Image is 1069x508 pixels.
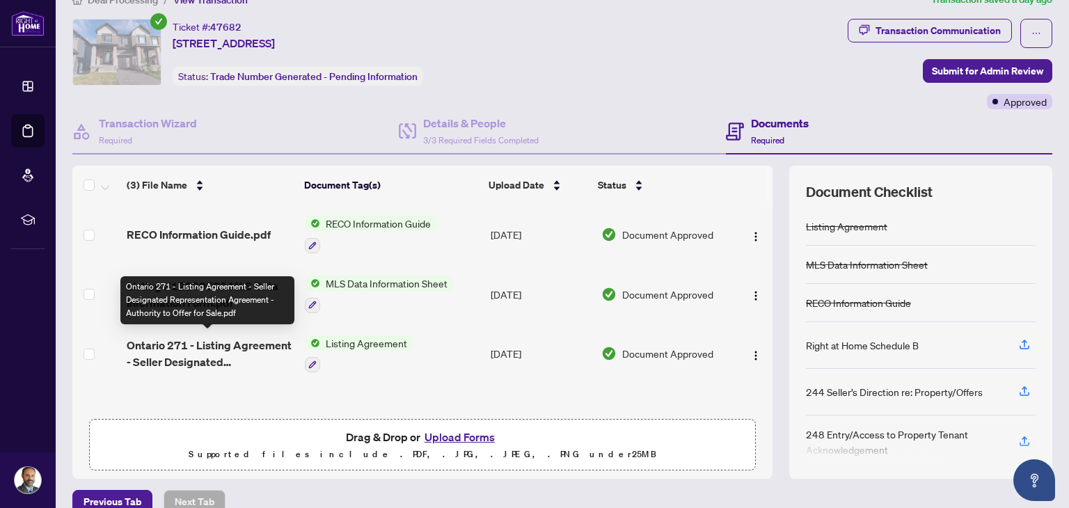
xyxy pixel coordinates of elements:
p: Supported files include .PDF, .JPG, .JPEG, .PNG under 25 MB [98,446,747,463]
span: [STREET_ADDRESS] [173,35,275,51]
div: Ticket #: [173,19,241,35]
span: RECO Information Guide.pdf [127,226,271,243]
span: RECO Information Guide [320,216,436,231]
span: Status [598,177,626,193]
span: Approved [1004,94,1047,109]
div: 244 Seller’s Direction re: Property/Offers [806,384,983,399]
img: Document Status [601,227,617,242]
div: 248 Entry/Access to Property Tenant Acknowledgement [806,427,1002,457]
span: ellipsis [1031,29,1041,38]
th: (3) File Name [121,166,299,205]
img: Status Icon [305,276,320,291]
span: check-circle [150,13,167,30]
div: MLS Data Information Sheet [806,257,928,272]
button: Logo [745,342,767,365]
div: Ontario 271 - Listing Agreement - Seller Designated Representation Agreement - Authority to Offer... [120,276,294,324]
span: Listing Agreement [320,335,413,351]
span: Required [99,135,132,145]
span: Upload Date [489,177,544,193]
div: Right at Home Schedule B [806,338,919,353]
div: Status: [173,67,423,86]
button: Transaction Communication [848,19,1012,42]
div: Listing Agreement [806,219,887,234]
img: IMG-X12289639_1.jpg [73,19,161,85]
span: 47682 [210,21,241,33]
button: Upload Forms [420,428,499,446]
span: 3/3 Required Fields Completed [423,135,539,145]
span: Document Approved [622,227,713,242]
button: Status IconMLS Data Information Sheet [305,276,453,313]
img: Profile Icon [15,467,41,493]
span: Submit for Admin Review [932,60,1043,82]
div: Transaction Communication [876,19,1001,42]
img: Document Status [601,287,617,302]
img: Logo [750,350,761,361]
td: [DATE] [485,205,596,264]
button: Status IconListing Agreement [305,335,413,373]
td: [DATE] [485,264,596,324]
th: Document Tag(s) [299,166,483,205]
th: Upload Date [483,166,592,205]
div: RECO Information Guide [806,295,911,310]
td: [DATE] [485,324,596,384]
span: Document Checklist [806,182,933,202]
h4: Details & People [423,115,539,132]
span: Drag & Drop orUpload FormsSupported files include .PDF, .JPG, .JPEG, .PNG under25MB [90,420,755,471]
button: Open asap [1013,459,1055,501]
button: Logo [745,223,767,246]
button: Submit for Admin Review [923,59,1052,83]
span: Document Approved [622,346,713,361]
button: Status IconRECO Information Guide [305,216,436,253]
img: Logo [750,290,761,301]
img: Logo [750,231,761,242]
h4: Documents [751,115,809,132]
span: Trade Number Generated - Pending Information [210,70,418,83]
span: Document Approved [622,287,713,302]
th: Status [592,166,729,205]
span: Drag & Drop or [346,428,499,446]
span: Required [751,135,784,145]
img: Status Icon [305,335,320,351]
img: Document Status [601,346,617,361]
button: Logo [745,283,767,305]
span: (3) File Name [127,177,187,193]
span: Ontario 271 - Listing Agreement - Seller Designated Representation Agreement - Authority to Offer... [127,337,294,370]
img: Status Icon [305,216,320,231]
span: MLS Data Information Sheet [320,276,453,291]
h4: Transaction Wizard [99,115,197,132]
img: logo [11,10,45,36]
